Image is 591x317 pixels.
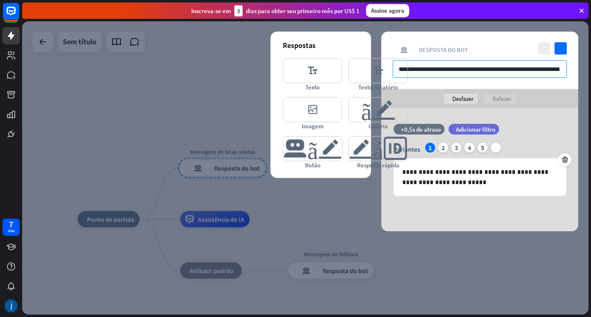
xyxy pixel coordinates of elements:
[349,137,408,161] font: editor_respostas_rápidas
[246,7,360,15] font: dias para obter seu primeiro mês por US$ 1
[361,98,396,122] font: cartão_do_editor
[442,144,445,152] font: 2
[393,46,415,54] font: resposta do bot de bloco
[2,219,20,236] a: 7 dias
[468,144,471,152] font: 4
[191,7,231,15] font: Inscreva-se em
[452,95,474,103] font: Desfazer
[428,144,432,152] font: 1
[9,219,13,229] font: 7
[371,7,404,14] font: Assine agora
[357,161,399,169] font: Resposta rápida
[456,125,495,133] font: Adicionar filtro
[237,7,240,15] font: 3
[419,46,468,54] font: Resposta do bot
[7,3,31,28] button: Abra o widget de bate-papo do LiveChat
[369,122,388,130] font: Galeria
[401,125,441,133] font: +0,5s de atraso
[492,95,511,103] font: Refazer
[8,228,15,233] font: dias
[481,144,484,152] font: 5
[455,144,458,152] font: 3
